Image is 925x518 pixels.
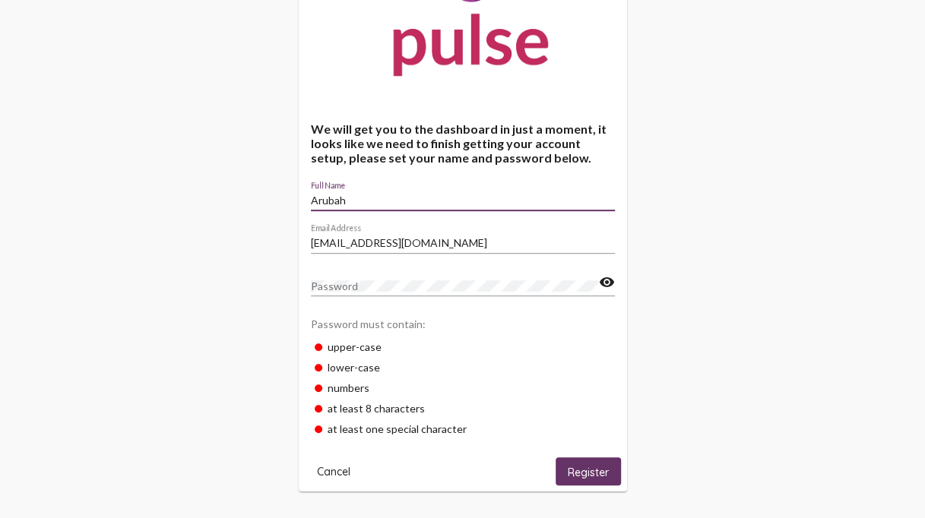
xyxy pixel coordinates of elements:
[311,377,615,398] div: numbers
[311,419,615,439] div: at least one special character
[311,357,615,377] div: lower-case
[599,273,615,292] mat-icon: visibility
[556,457,621,485] button: Register
[317,465,350,479] span: Cancel
[311,310,615,336] div: Password must contain:
[568,465,609,479] span: Register
[311,336,615,357] div: upper-case
[305,457,363,485] button: Cancel
[311,398,615,419] div: at least 8 characters
[311,122,615,165] h4: We will get you to the dashboard in just a moment, it looks like we need to finish getting your a...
